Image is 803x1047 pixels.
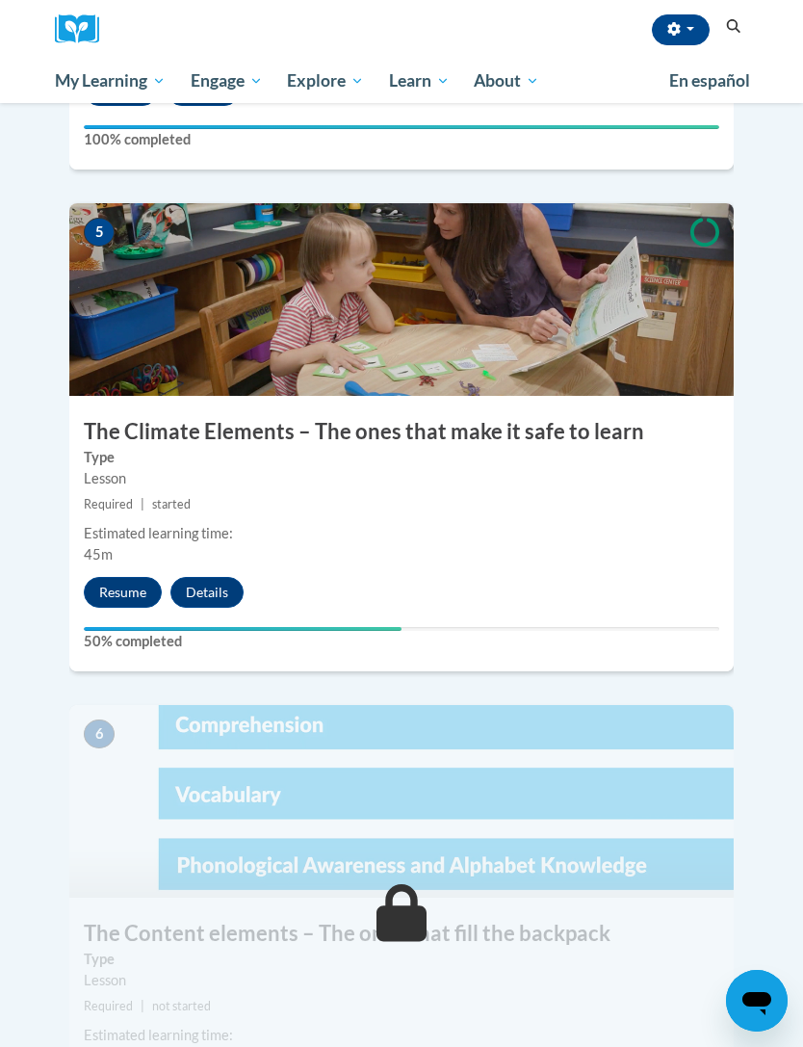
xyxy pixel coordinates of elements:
[84,720,115,748] span: 6
[55,14,113,44] img: Logo brand
[84,125,719,129] div: Your progress
[55,69,166,92] span: My Learning
[84,218,115,247] span: 5
[84,497,133,511] span: Required
[84,546,113,563] span: 45m
[141,497,144,511] span: |
[719,15,748,39] button: Search
[726,970,788,1032] iframe: Button to launch messaging window
[69,705,734,898] img: Course Image
[652,14,710,45] button: Account Settings
[84,447,719,468] label: Type
[42,59,178,103] a: My Learning
[84,631,719,652] label: 50% completed
[274,59,376,103] a: Explore
[69,919,734,949] h3: The Content elements – The ones that fill the backpack
[84,523,719,544] div: Estimated learning time:
[84,999,133,1013] span: Required
[462,59,553,103] a: About
[474,69,539,92] span: About
[84,949,719,970] label: Type
[389,69,450,92] span: Learn
[152,497,191,511] span: started
[69,203,734,396] img: Course Image
[376,59,462,103] a: Learn
[55,14,113,44] a: Cox Campus
[40,59,763,103] div: Main menu
[657,61,763,101] a: En español
[84,1025,719,1046] div: Estimated learning time:
[669,70,750,91] span: En español
[69,417,734,447] h3: The Climate Elements – The ones that make it safe to learn
[84,577,162,608] button: Resume
[170,577,244,608] button: Details
[141,999,144,1013] span: |
[84,468,719,489] div: Lesson
[84,970,719,991] div: Lesson
[287,69,364,92] span: Explore
[84,129,719,150] label: 100% completed
[191,69,263,92] span: Engage
[178,59,275,103] a: Engage
[84,627,401,631] div: Your progress
[152,999,211,1013] span: not started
